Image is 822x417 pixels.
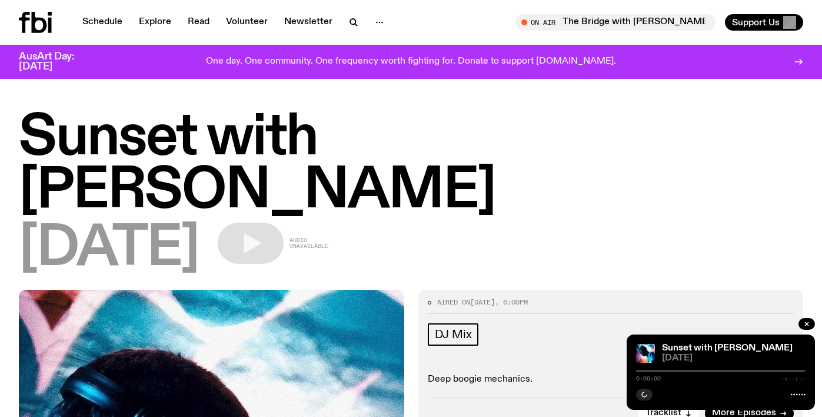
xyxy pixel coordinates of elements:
a: Schedule [75,14,129,31]
span: -:--:-- [781,376,806,382]
p: Deep boogie mechanics. [428,374,794,385]
button: Support Us [725,14,803,31]
span: Audio unavailable [289,237,328,249]
a: Newsletter [277,14,340,31]
span: 0:00:00 [636,376,661,382]
p: One day. One community. One frequency worth fighting for. Donate to support [DOMAIN_NAME]. [206,57,616,67]
img: Simon Caldwell stands side on, looking downwards. He has headphones on. Behind him is a brightly ... [636,344,655,363]
a: DJ Mix [428,323,479,346]
span: Aired on [437,297,470,307]
span: DJ Mix [435,328,472,341]
span: Support Us [732,17,780,28]
h3: AusArt Day: [DATE] [19,52,94,72]
a: Sunset with [PERSON_NAME] [662,343,793,353]
span: [DATE] [662,354,806,363]
span: [DATE] [19,223,199,276]
span: [DATE] [470,297,495,307]
button: On AirThe Bridge with [PERSON_NAME] [515,14,715,31]
span: , 6:00pm [495,297,528,307]
a: Read [181,14,217,31]
a: Explore [132,14,178,31]
h1: Sunset with [PERSON_NAME] [19,112,803,218]
a: Volunteer [219,14,275,31]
